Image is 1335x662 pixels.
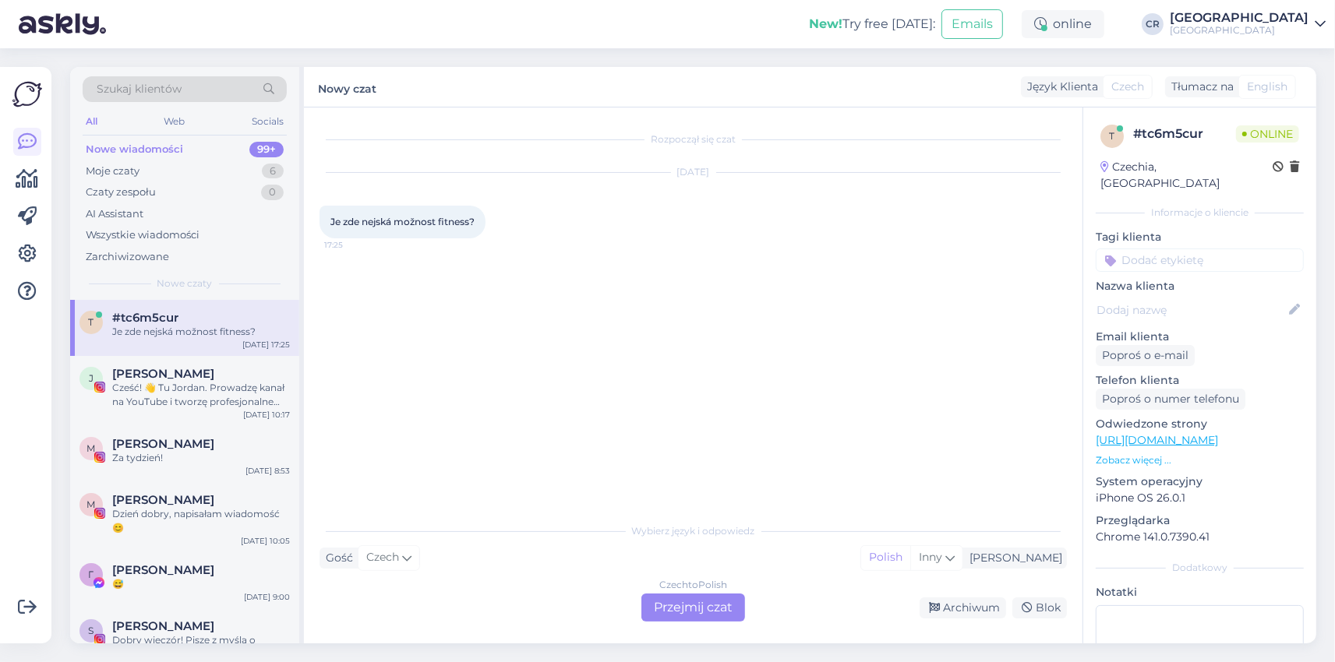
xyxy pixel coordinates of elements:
div: Za tydzień! [112,451,290,465]
span: Szukaj klientów [97,81,182,97]
p: Email klienta [1096,329,1304,345]
div: Czech to Polish [659,578,727,592]
div: Wszystkie wiadomości [86,227,200,243]
p: Nazwa klienta [1096,278,1304,294]
span: Nowe czaty [157,276,213,291]
div: Tłumacz na [1165,79,1234,95]
button: Emails [941,9,1003,39]
span: t [1110,130,1115,142]
div: Moje czaty [86,164,140,179]
div: [GEOGRAPHIC_DATA] [1170,12,1309,24]
div: Informacje o kliencie [1096,206,1304,220]
span: M [87,498,96,510]
div: [DATE] 17:25 [242,339,290,350]
div: Polish [861,546,910,569]
span: Галина Попова [112,563,214,577]
div: Try free [DATE]: [809,15,935,33]
span: Jordan Koman [112,367,214,381]
div: Je zde nejská možnost fitness? [112,325,290,339]
div: [GEOGRAPHIC_DATA] [1170,24,1309,37]
span: Czech [366,549,399,566]
img: Askly Logo [12,79,42,109]
span: #tc6m5cur [112,311,178,325]
a: [URL][DOMAIN_NAME] [1096,433,1218,447]
span: English [1247,79,1287,95]
span: Czech [1111,79,1144,95]
div: Wybierz język i odpowiedz [320,524,1067,538]
div: AI Assistant [86,206,143,222]
span: Online [1236,125,1299,143]
div: Zarchiwizowane [86,249,169,265]
div: 😅 [112,577,290,591]
div: Poproś o numer telefonu [1096,389,1245,410]
label: Nowy czat [318,76,376,97]
span: Monika Kowalewska [112,493,214,507]
div: Czechia, [GEOGRAPHIC_DATA] [1100,159,1273,192]
div: 99+ [249,142,284,157]
div: Dzień dobry, napisałam wiadomość 😊 [112,507,290,535]
p: iPhone OS 26.0.1 [1096,490,1304,506]
span: M [87,442,96,454]
div: CR [1142,13,1164,35]
div: 0 [261,185,284,200]
span: Inny [919,550,942,564]
div: # tc6m5cur [1133,125,1236,143]
span: 17:25 [324,239,383,251]
p: Przeglądarka [1096,512,1304,529]
span: Małgorzata K [112,437,214,451]
div: [DATE] [320,165,1067,179]
div: Poproś o e-mail [1096,345,1195,366]
div: Przejmij czat [641,593,745,622]
p: Odwiedzone strony [1096,416,1304,432]
span: Sylwia Tomczak [112,619,214,633]
span: Je zde nejská možnost fitness? [330,216,475,227]
div: Blok [1012,597,1067,618]
div: [DATE] 8:53 [245,465,290,477]
div: [PERSON_NAME] [963,550,1062,566]
div: Cześć! 👋 Tu Jordan. Prowadzę kanał na YouTube i tworzę profesjonalne rolki oraz zdjęcia do social... [112,381,290,409]
div: Nowe wiadomości [86,142,183,157]
div: [DATE] 10:17 [243,409,290,421]
div: All [83,111,101,132]
div: Archiwum [920,597,1006,618]
span: J [89,372,94,384]
p: Telefon klienta [1096,372,1304,389]
span: S [89,625,94,636]
span: Г [89,569,94,580]
b: New! [809,16,842,31]
div: Czaty zespołu [86,185,156,200]
div: Gość [320,550,353,566]
div: online [1022,10,1104,38]
div: Web [161,111,189,132]
div: [DATE] 9:00 [244,591,290,603]
p: Chrome 141.0.7390.41 [1096,529,1304,545]
div: Dobry wieczór! Piszę z myślą o ewentualnej współpracy. Chętnie przygotuję materiały w ramach poby... [112,633,290,661]
a: [GEOGRAPHIC_DATA][GEOGRAPHIC_DATA] [1170,12,1326,37]
p: Notatki [1096,584,1304,600]
p: System operacyjny [1096,474,1304,490]
input: Dodaj nazwę [1097,301,1286,319]
p: Zobacz więcej ... [1096,453,1304,467]
input: Dodać etykietę [1096,248,1304,272]
p: Tagi klienta [1096,229,1304,245]
div: Socials [249,111,287,132]
div: Język Klienta [1021,79,1098,95]
div: Dodatkowy [1096,561,1304,575]
div: 6 [262,164,284,179]
div: Rozpoczął się czat [320,132,1067,146]
div: [DATE] 10:05 [241,535,290,547]
span: t [89,316,94,328]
